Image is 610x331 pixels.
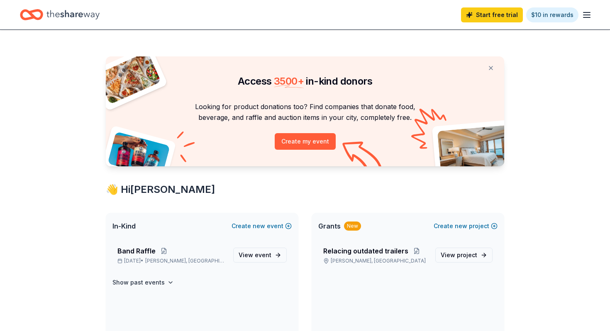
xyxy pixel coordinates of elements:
[117,246,156,256] span: Band Raffle
[461,7,523,22] a: Start free trial
[239,250,271,260] span: View
[116,101,494,123] p: Looking for product donations too? Find companies that donate food, beverage, and raffle and auct...
[434,221,498,231] button: Createnewproject
[318,221,341,231] span: Grants
[526,7,578,22] a: $10 in rewards
[323,258,429,264] p: [PERSON_NAME], [GEOGRAPHIC_DATA]
[344,221,361,231] div: New
[117,258,227,264] p: [DATE] •
[97,51,161,105] img: Pizza
[323,246,408,256] span: Relacing outdated trailers
[112,221,136,231] span: In-Kind
[233,248,287,263] a: View event
[255,251,271,258] span: event
[145,258,227,264] span: [PERSON_NAME], [GEOGRAPHIC_DATA]
[455,221,467,231] span: new
[275,133,336,150] button: Create my event
[238,75,372,87] span: Access in-kind donors
[457,251,477,258] span: project
[20,5,100,24] a: Home
[274,75,304,87] span: 3500 +
[441,250,477,260] span: View
[112,277,165,287] h4: Show past events
[342,141,384,173] img: Curvy arrow
[435,248,493,263] a: View project
[106,183,504,196] div: 👋 Hi [PERSON_NAME]
[253,221,265,231] span: new
[112,277,174,287] button: Show past events
[232,221,292,231] button: Createnewevent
